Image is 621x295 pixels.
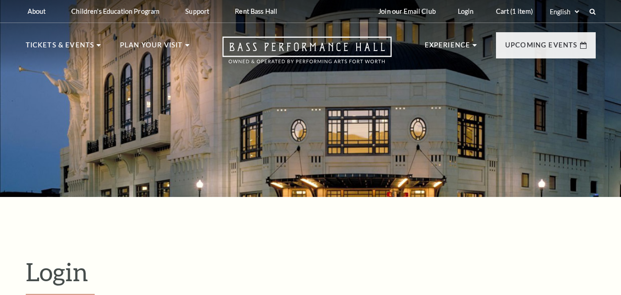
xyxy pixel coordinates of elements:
[548,7,581,16] select: Select:
[235,7,277,15] p: Rent Bass Hall
[28,7,46,15] p: About
[26,257,88,286] span: Login
[425,40,471,56] p: Experience
[71,7,160,15] p: Children's Education Program
[505,40,578,56] p: Upcoming Events
[120,40,183,56] p: Plan Your Visit
[185,7,209,15] p: Support
[26,40,95,56] p: Tickets & Events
